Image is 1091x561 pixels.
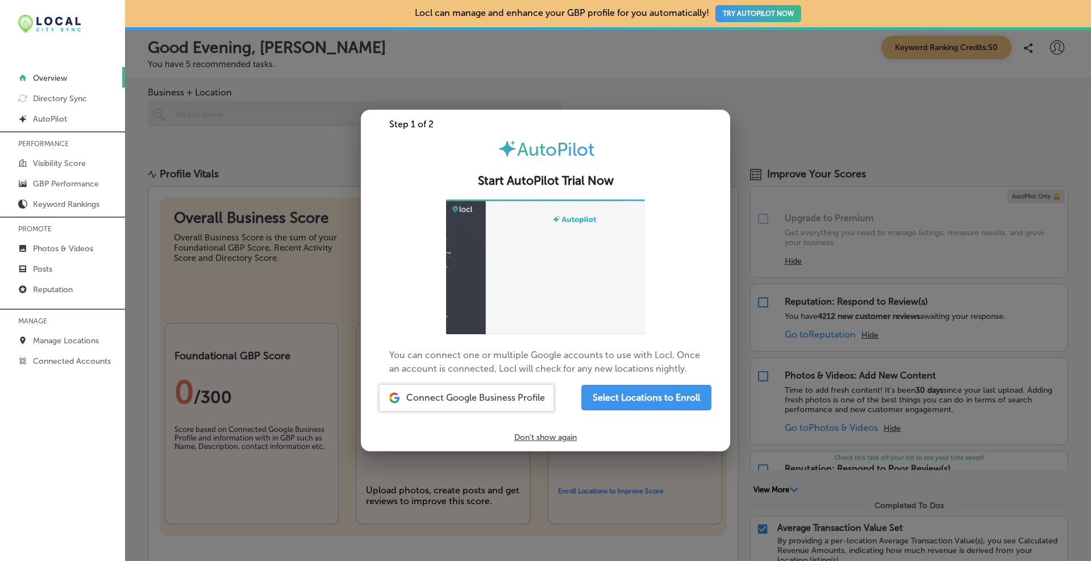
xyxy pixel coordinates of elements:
div: Step 1 of 2 [361,119,730,130]
button: TRY AUTOPILOT NOW [715,5,801,22]
p: AutoPilot [33,114,67,124]
p: Keyword Rankings [33,200,99,209]
h2: Start AutoPilot Trial Now [374,174,717,188]
p: You can connect one or multiple Google accounts to use with Locl. Once an account is connected, L... [389,200,702,376]
p: Posts [33,264,52,274]
p: Connected Accounts [33,356,111,366]
p: Visibility Score [33,159,86,168]
span: AutoPilot [517,139,594,160]
img: 12321ecb-abad-46dd-be7f-2600e8d3409flocal-city-sync-logo-rectangle.png [18,15,81,33]
button: Select Locations to Enroll [581,385,711,410]
img: ap-gif [446,200,645,334]
p: Photos & Videos [33,244,93,254]
p: Don't show again [514,433,577,442]
span: Connect Google Business Profile [406,392,545,403]
p: Overview [33,73,67,83]
img: autopilot-icon [497,139,517,159]
p: Manage Locations [33,336,99,346]
p: Reputation [33,285,73,294]
p: GBP Performance [33,179,99,189]
p: Directory Sync [33,94,87,103]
